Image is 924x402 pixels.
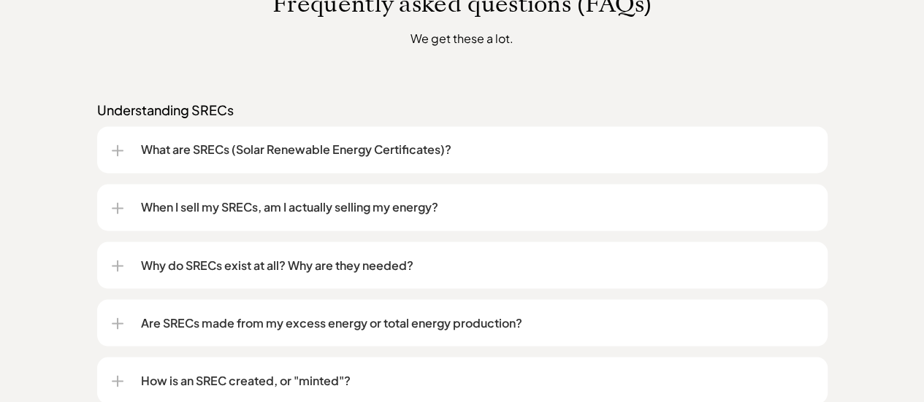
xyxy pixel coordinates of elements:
[141,256,813,274] p: Why do SRECs exist at all? Why are they needed?
[97,101,828,119] p: Understanding SRECs
[141,371,813,389] p: How is an SREC created, or "minted"?
[141,314,813,331] p: Are SRECs made from my excess energy or total energy production?
[141,141,813,158] p: What are SRECs (Solar Renewable Energy Certificates)?
[141,198,813,216] p: When I sell my SRECs, am I actually selling my energy?
[191,29,733,47] p: We get these a lot.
